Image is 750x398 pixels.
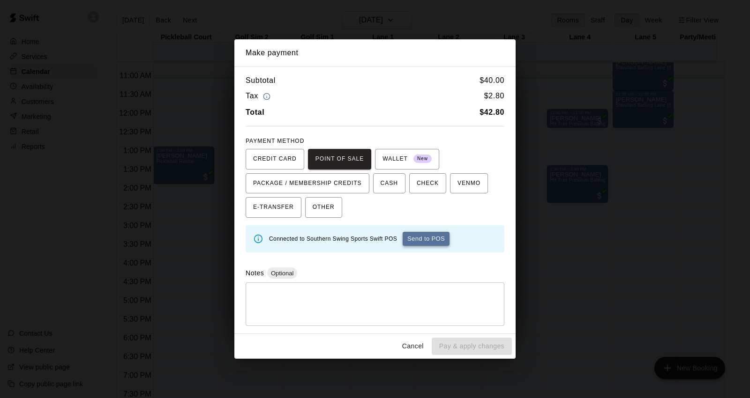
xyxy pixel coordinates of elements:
button: CREDIT CARD [246,149,304,170]
h6: Tax [246,90,273,103]
span: WALLET [382,152,432,167]
span: CASH [381,176,398,191]
button: POINT OF SALE [308,149,371,170]
span: PAYMENT METHOD [246,138,304,144]
span: VENMO [457,176,480,191]
button: PACKAGE / MEMBERSHIP CREDITS [246,173,369,194]
button: Send to POS [403,232,450,246]
h6: $ 40.00 [480,74,504,87]
button: CHECK [409,173,446,194]
span: PACKAGE / MEMBERSHIP CREDITS [253,176,362,191]
b: Total [246,108,264,116]
span: E-TRANSFER [253,200,294,215]
button: E-TRANSFER [246,197,301,218]
b: $ 42.80 [480,108,504,116]
span: Connected to Southern Swing Sports Swift POS [269,236,397,242]
h2: Make payment [234,39,516,66]
span: Optional [267,270,297,277]
span: OTHER [313,200,335,215]
label: Notes [246,269,264,277]
button: Cancel [398,338,428,355]
button: WALLET New [375,149,439,170]
span: POINT OF SALE [315,152,364,167]
h6: $ 2.80 [484,90,504,103]
span: CHECK [417,176,439,191]
button: OTHER [305,197,342,218]
span: New [413,153,432,165]
h6: Subtotal [246,74,276,87]
button: CASH [373,173,405,194]
span: CREDIT CARD [253,152,297,167]
button: VENMO [450,173,488,194]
